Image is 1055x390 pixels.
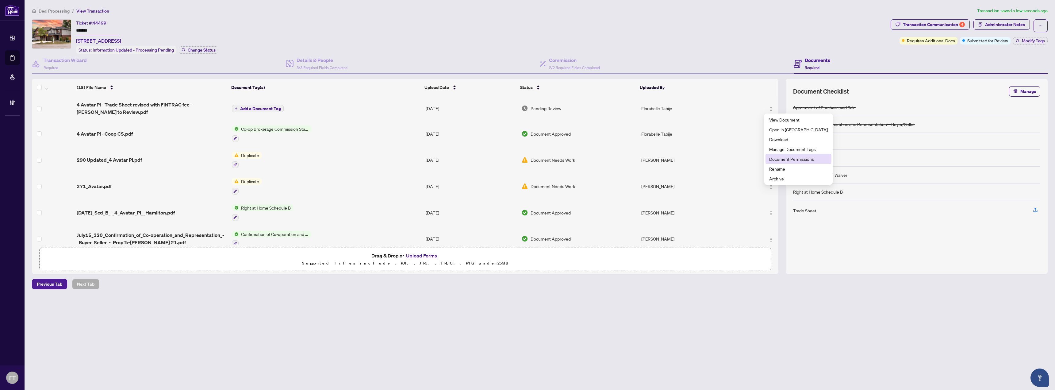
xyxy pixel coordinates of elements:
[74,79,229,96] th: (18) File Name
[639,173,745,199] td: [PERSON_NAME]
[37,279,62,289] span: Previous Tab
[769,146,828,153] span: Manage Document Tags
[239,178,262,185] span: Duplicate
[422,79,518,96] th: Upload Date
[77,101,227,116] span: 4 Avatar Pl - Trade Sheet revised with FINTRAC fee - [PERSON_NAME] to Review.pdf
[531,156,575,163] span: Document Needs Work
[793,121,915,128] div: Confirmation of Co-operation and Representation—Buyer/Seller
[423,199,519,226] td: [DATE]
[521,156,528,163] img: Document Status
[769,156,828,162] span: Document Permissions
[232,204,239,211] img: Status Icon
[769,175,828,182] span: Archive
[639,121,745,147] td: Florabelle Tabije
[235,107,238,110] span: plus
[793,104,856,111] div: Agreement of Purchase and Sale
[77,183,112,190] span: 271_Avatar.pdf
[907,37,955,44] span: Requires Additional Docs
[891,19,970,30] button: Transaction Communication4
[1022,39,1045,43] span: Modify Tags
[769,211,773,216] img: Logo
[239,125,311,132] span: Co-op Brokerage Commission Statement
[959,22,965,27] div: 4
[297,65,347,70] span: 3/3 Required Fields Completed
[521,209,528,216] img: Document Status
[521,105,528,112] img: Document Status
[793,87,849,96] span: Document Checklist
[179,46,218,54] button: Change Status
[766,208,776,218] button: Logo
[40,248,771,271] span: Drag & Drop orUpload FormsSupported files include .PDF, .JPG, .JPEG, .PNG under25MB
[793,188,843,195] div: Right at Home Schedule B
[5,5,20,16] img: logo
[1030,369,1049,387] button: Open asap
[76,19,106,26] div: Ticket #:
[232,125,239,132] img: Status Icon
[76,46,176,54] div: Status:
[9,373,16,382] span: FT
[77,231,227,246] span: July15_320_Confirmation_of_Co-operation_and_Representation_-_Buyer_Seller_-_PropTx-[PERSON_NAME] ...
[973,19,1030,30] button: Administrator Notes
[239,231,311,237] span: Confirmation of Co-operation and Representation—Buyer/Seller
[769,165,828,172] span: Rename
[240,106,281,111] span: Add a Document Tag
[520,84,533,91] span: Status
[639,226,745,252] td: [PERSON_NAME]
[188,48,216,52] span: Change Status
[232,105,284,112] button: Add a Document Tag
[423,147,519,173] td: [DATE]
[531,105,561,112] span: Pending Review
[639,96,745,121] td: Florabelle Tabije
[43,260,767,267] p: Supported files include .PDF, .JPG, .JPEG, .PNG under 25 MB
[72,7,74,14] li: /
[232,104,284,112] button: Add a Document Tag
[531,209,571,216] span: Document Approved
[769,136,828,143] span: Download
[239,152,262,159] span: Duplicate
[39,8,70,14] span: Deal Processing
[232,152,262,168] button: Status IconDuplicate
[1020,87,1036,96] span: Manage
[423,96,519,121] td: [DATE]
[423,121,519,147] td: [DATE]
[404,252,439,260] button: Upload Forms
[1038,24,1043,28] span: ellipsis
[423,173,519,199] td: [DATE]
[805,56,830,64] h4: Documents
[32,9,36,13] span: home
[232,178,262,195] button: Status IconDuplicate
[32,20,71,48] img: IMG-X12164499_1.jpg
[297,56,347,64] h4: Details & People
[232,178,239,185] img: Status Icon
[232,204,293,221] button: Status IconRight at Home Schedule B
[76,8,109,14] span: View Transaction
[44,65,58,70] span: Required
[978,22,983,27] span: solution
[518,79,637,96] th: Status
[531,235,571,242] span: Document Approved
[549,56,600,64] h4: Commission
[232,152,239,159] img: Status Icon
[229,79,422,96] th: Document Tag(s)
[77,209,175,216] span: [DATE]_Scd_B_-_4_Avatar_Pl__Hamilton.pdf
[1013,37,1048,44] button: Modify Tags
[531,183,575,190] span: Document Needs Work
[531,130,571,137] span: Document Approved
[985,20,1025,29] span: Administrator Notes
[72,279,99,289] button: Next Tab
[232,231,239,237] img: Status Icon
[424,84,449,91] span: Upload Date
[769,126,828,133] span: Open in [GEOGRAPHIC_DATA]
[93,20,106,26] span: 44499
[549,65,600,70] span: 2/2 Required Fields Completed
[232,231,311,247] button: Status IconConfirmation of Co-operation and Representation—Buyer/Seller
[769,116,828,123] span: View Document
[769,184,773,189] img: Logo
[967,37,1008,44] span: Submitted for Review
[805,65,819,70] span: Required
[639,199,745,226] td: [PERSON_NAME]
[77,130,133,137] span: 4 Avatar Pl - Coop CS.pdf
[637,79,743,96] th: Uploaded By
[423,226,519,252] td: [DATE]
[1009,86,1040,97] button: Manage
